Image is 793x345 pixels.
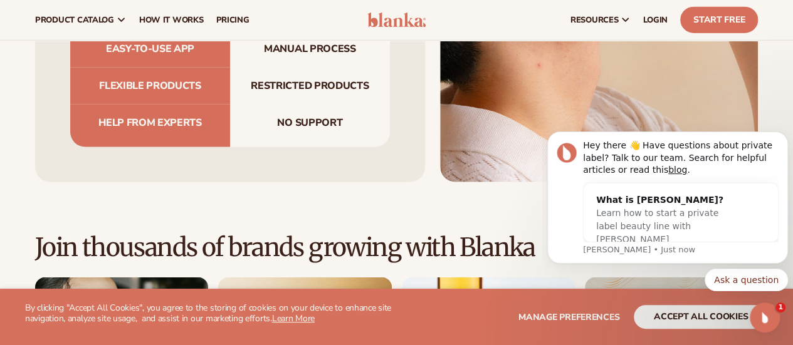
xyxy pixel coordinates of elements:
img: logo [367,13,426,28]
span: Flexible products [70,68,230,105]
a: Learn More [272,312,315,324]
button: Manage preferences [518,305,619,329]
span: resources [570,15,618,25]
span: Easy-to-use app [70,31,230,68]
span: LOGIN [643,15,668,25]
span: product catalog [35,15,114,25]
span: 1 [775,302,785,312]
span: Manual process [230,31,390,68]
a: Start Free [680,7,758,33]
iframe: Intercom live chat [750,302,780,332]
span: pricing [216,15,249,25]
h2: Join thousands of brands growing with Blanka [35,234,535,261]
span: No support [230,105,390,147]
span: How It Works [139,15,204,25]
p: By clicking "Accept All Cookies", you agree to the storing of cookies on your device to enhance s... [25,303,397,324]
iframe: Intercom notifications message [542,121,793,299]
span: Restricted products [230,68,390,105]
span: Help from experts [70,105,230,147]
button: accept all cookies [634,305,768,329]
span: Manage preferences [518,311,619,323]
